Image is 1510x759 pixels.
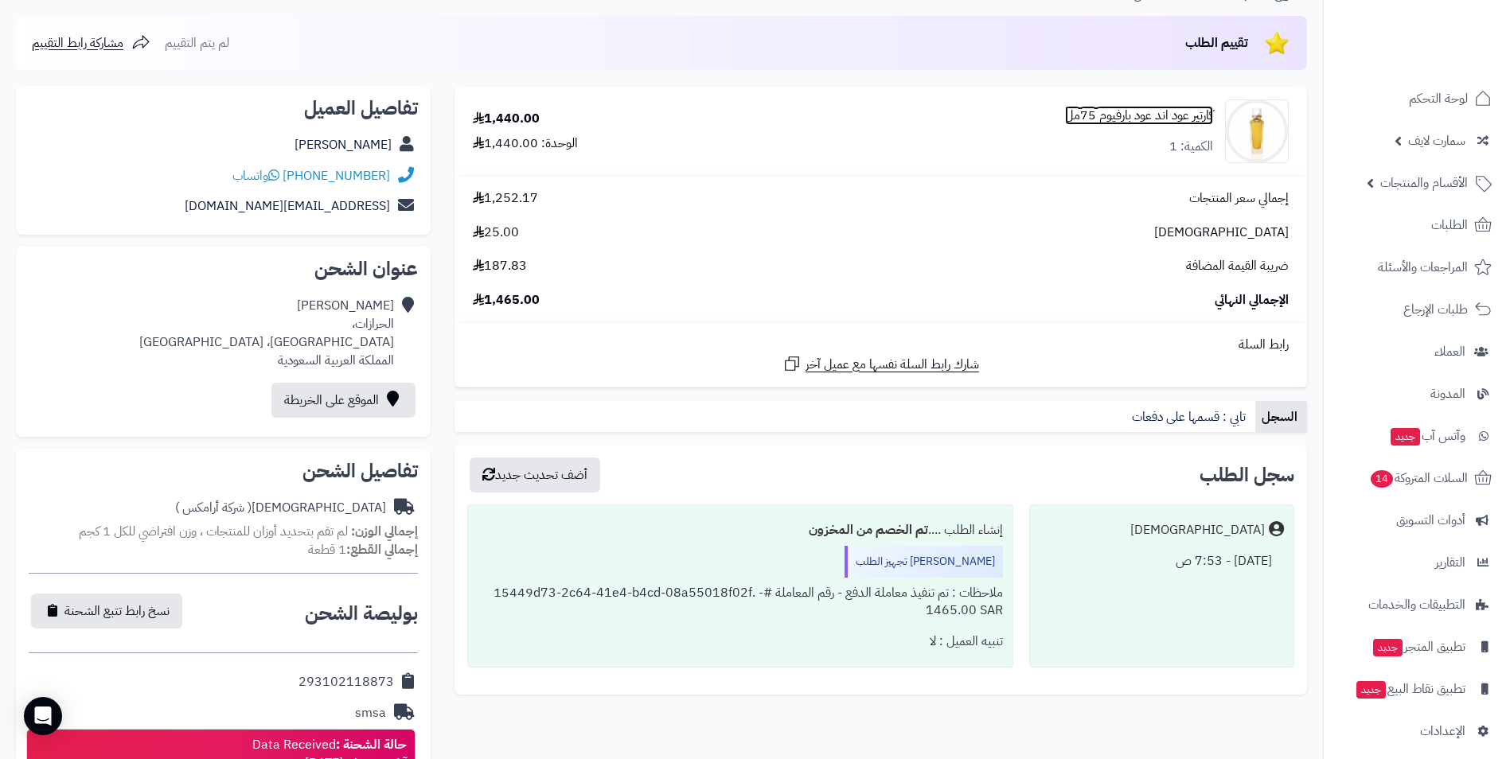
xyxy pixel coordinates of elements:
[175,498,252,517] span: ( شركة أرامكس )
[478,578,1003,627] div: ملاحظات : تم تنفيذ معاملة الدفع - رقم المعاملة #15449d73-2c64-41e4-b4cd-08a55018f02f. - 1465.00 SAR
[1356,681,1386,699] span: جديد
[32,33,150,53] a: مشاركة رابط التقييم
[473,257,527,275] span: 187.83
[1369,467,1468,489] span: السلات المتروكة
[185,197,390,216] a: [EMAIL_ADDRESS][DOMAIN_NAME]
[1185,33,1248,53] span: تقييم الطلب
[79,522,348,541] span: لم تقم بتحديد أوزان للمنتجات ، وزن افتراضي للكل 1 كجم
[1380,172,1468,194] span: الأقسام والمنتجات
[1154,224,1289,242] span: [DEMOGRAPHIC_DATA]
[1396,509,1465,531] span: أدوات التسويق
[232,166,279,185] a: واتساب
[336,735,407,754] strong: حالة الشحنة :
[1409,88,1468,110] span: لوحة التحكم
[1065,107,1213,125] a: كارتير عود اند عود بارفيوم 75مل
[308,540,418,559] small: 1 قطعة
[1368,594,1465,616] span: التطبيقات والخدمات
[1333,712,1500,750] a: الإعدادات
[29,99,418,118] h2: تفاصيل العميل
[31,594,182,629] button: نسخ رابط تتبع الشحنة
[1371,636,1465,658] span: تطبيق المتجر
[1371,470,1394,488] span: 14
[1402,37,1495,70] img: logo-2.png
[473,224,519,242] span: 25.00
[298,673,394,691] div: 293102118873
[473,134,578,153] div: الوحدة: 1,440.00
[1389,425,1465,447] span: وآتس آب
[845,546,1003,578] div: [PERSON_NAME] تجهيز الطلب
[1420,720,1465,742] span: الإعدادات
[165,33,229,53] span: لم يتم التقييم
[1430,383,1465,405] span: المدونة
[806,356,979,374] span: شارك رابط السلة نفسها مع عميل آخر
[271,383,416,418] a: الموقع على الخريطة
[1403,298,1468,321] span: طلبات الإرجاع
[1431,214,1468,236] span: الطلبات
[1040,546,1284,577] div: [DATE] - 7:53 ص
[1333,543,1500,582] a: التقارير
[1373,639,1403,656] span: جديد
[1333,628,1500,666] a: تطبيق المتجرجديد
[1333,459,1500,497] a: السلات المتروكة14
[295,135,392,154] a: [PERSON_NAME]
[355,704,386,722] div: smsa
[461,336,1301,354] div: رابط السلة
[1130,521,1265,539] div: [DEMOGRAPHIC_DATA]
[1378,256,1468,278] span: المراجعات والأسئلة
[1355,678,1465,700] span: تطبيق نقاط البيع
[29,461,418,481] h2: تفاصيل الشحن
[305,604,418,623] h2: بوليصة الشحن
[473,291,540,309] span: 1,465.00
[478,515,1003,546] div: إنشاء الطلب ....
[1200,465,1294,485] h3: سجل الطلب
[1333,333,1500,371] a: العملاء
[1189,189,1289,208] span: إجمالي سعر المنتجات
[32,33,123,53] span: مشاركة رابط التقييم
[24,697,62,735] div: Open Intercom Messenger
[1169,138,1213,156] div: الكمية: 1
[1186,257,1289,275] span: ضريبة القيمة المضافة
[64,601,170,621] span: نسخ رابط تتبع الشحنة
[175,499,386,517] div: [DEMOGRAPHIC_DATA]
[1333,501,1500,539] a: أدوات التسويق
[1391,428,1420,446] span: جديد
[1333,248,1500,286] a: المراجعات والأسئلة
[1435,551,1465,574] span: التقارير
[782,354,979,374] a: شارك رابط السلة نفسها مع عميل آخر
[1333,417,1500,455] a: وآتس آبجديد
[1408,130,1465,152] span: سمارت لايف
[1255,401,1307,433] a: السجل
[809,520,928,539] b: تم الخصم من المخزون
[1333,206,1500,244] a: الطلبات
[473,110,540,128] div: 1,440.00
[29,259,418,278] h2: عنوان الشحن
[346,540,418,559] strong: إجمالي القطع:
[1434,341,1465,363] span: العملاء
[351,522,418,541] strong: إجمالي الوزن:
[470,457,600,492] button: أضف تحديث جديد
[1226,99,1288,163] img: 1748938708-_-_75_%20(1)-90x90.jpg
[473,189,538,208] span: 1,252.17
[1126,401,1255,433] a: تابي : قسمها على دفعات
[1333,586,1500,624] a: التطبيقات والخدمات
[283,166,390,185] a: [PHONE_NUMBER]
[478,626,1003,657] div: تنبيه العميل : لا
[1333,80,1500,118] a: لوحة التحكم
[1333,290,1500,329] a: طلبات الإرجاع
[139,297,394,369] div: [PERSON_NAME] الحرازات، [GEOGRAPHIC_DATA]، [GEOGRAPHIC_DATA] المملكة العربية السعودية
[1215,291,1289,309] span: الإجمالي النهائي
[1333,670,1500,708] a: تطبيق نقاط البيعجديد
[1333,375,1500,413] a: المدونة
